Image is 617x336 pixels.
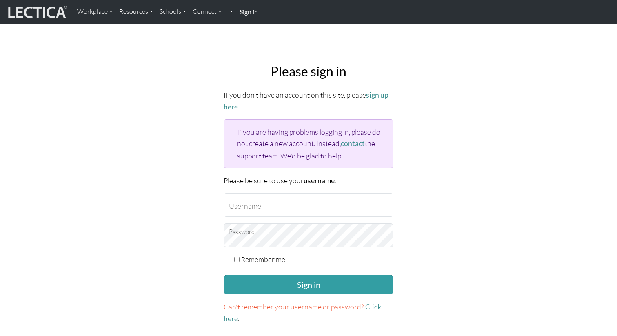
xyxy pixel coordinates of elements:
a: Connect [189,3,225,20]
strong: Sign in [240,8,258,16]
label: Remember me [241,254,285,265]
input: Username [224,193,393,217]
strong: username [304,176,335,185]
div: If you are having problems logging in, please do not create a new account. Instead, the support t... [224,119,393,168]
button: Sign in [224,275,393,294]
span: Can't remember your username or password? [224,302,364,311]
h2: Please sign in [224,64,393,79]
p: . [224,301,393,325]
a: Resources [116,3,156,20]
a: contact [341,139,365,148]
img: lecticalive [6,4,67,20]
p: If you don't have an account on this site, please . [224,89,393,113]
a: Workplace [74,3,116,20]
p: Please be sure to use your . [224,175,393,187]
a: Sign in [236,3,261,21]
a: Schools [156,3,189,20]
